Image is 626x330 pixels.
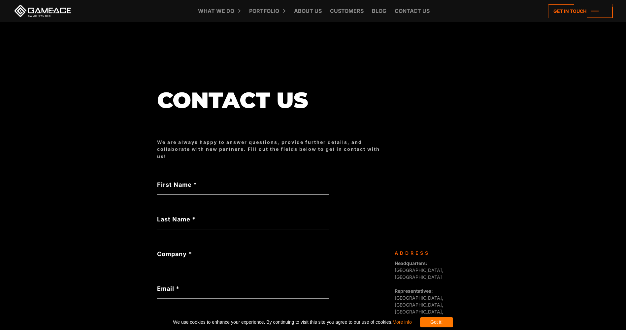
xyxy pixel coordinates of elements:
[157,215,329,224] label: Last Name *
[173,317,412,327] span: We use cookies to enhance your experience. By continuing to visit this site you agree to our use ...
[420,317,453,327] div: Got it!
[395,288,443,321] span: [GEOGRAPHIC_DATA], [GEOGRAPHIC_DATA], [GEOGRAPHIC_DATA], [GEOGRAPHIC_DATA]
[392,319,412,325] a: More info
[395,288,433,294] strong: Representatives:
[157,249,329,258] label: Company *
[157,88,388,112] h1: Contact us
[157,139,388,160] div: We are always happy to answer questions, provide further details, and collaborate with new partne...
[395,260,427,266] strong: Headquarters:
[548,4,613,18] a: Get in touch
[157,284,329,293] label: Email *
[395,249,464,256] div: Address
[395,260,443,280] span: [GEOGRAPHIC_DATA], [GEOGRAPHIC_DATA]
[157,180,329,189] label: First Name *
